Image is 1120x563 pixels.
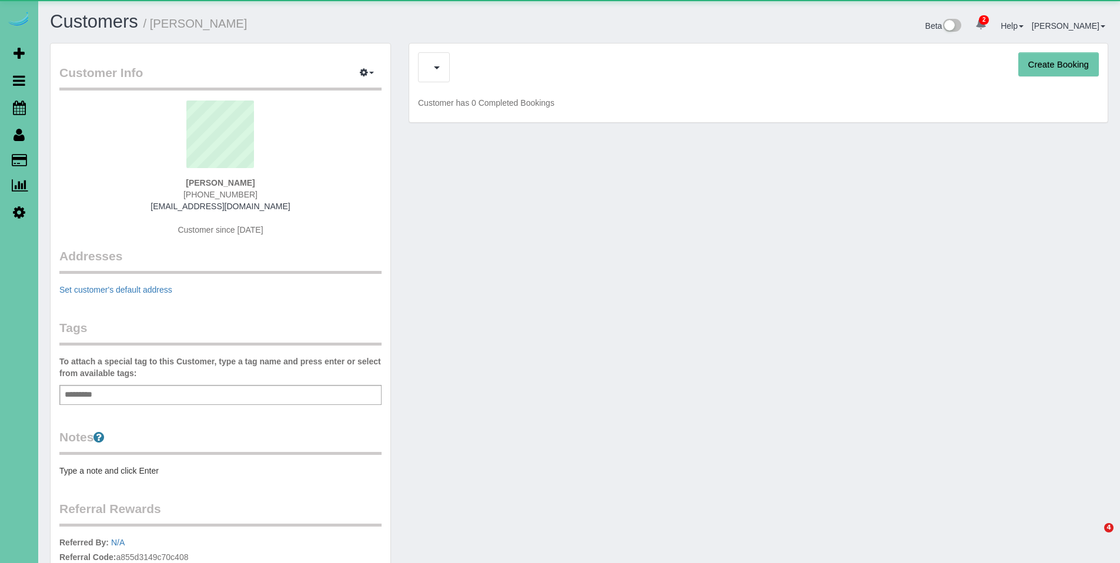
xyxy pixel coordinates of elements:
p: Customer has 0 Completed Bookings [418,97,1099,109]
iframe: Intercom live chat [1080,523,1108,551]
legend: Notes [59,428,382,455]
a: Beta [925,21,962,31]
a: Set customer's default address [59,285,172,294]
label: To attach a special tag to this Customer, type a tag name and press enter or select from availabl... [59,356,382,379]
label: Referral Code: [59,551,116,563]
span: Customer since [DATE] [178,225,263,234]
img: New interface [942,19,961,34]
span: 4 [1104,523,1114,532]
img: Automaid Logo [7,12,31,28]
legend: Tags [59,319,382,346]
strong: [PERSON_NAME] [186,178,255,187]
button: Create Booking [1018,52,1099,77]
legend: Referral Rewards [59,500,382,527]
pre: Type a note and click Enter [59,465,382,477]
label: Referred By: [59,537,109,548]
legend: Customer Info [59,64,382,91]
a: Customers [50,11,138,32]
small: / [PERSON_NAME] [143,17,248,30]
a: Help [1001,21,1024,31]
span: 2 [979,15,989,25]
span: [PHONE_NUMBER] [183,190,258,199]
a: [EMAIL_ADDRESS][DOMAIN_NAME] [151,202,290,211]
a: N/A [111,538,125,547]
a: 2 [969,12,992,38]
a: [PERSON_NAME] [1032,21,1105,31]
